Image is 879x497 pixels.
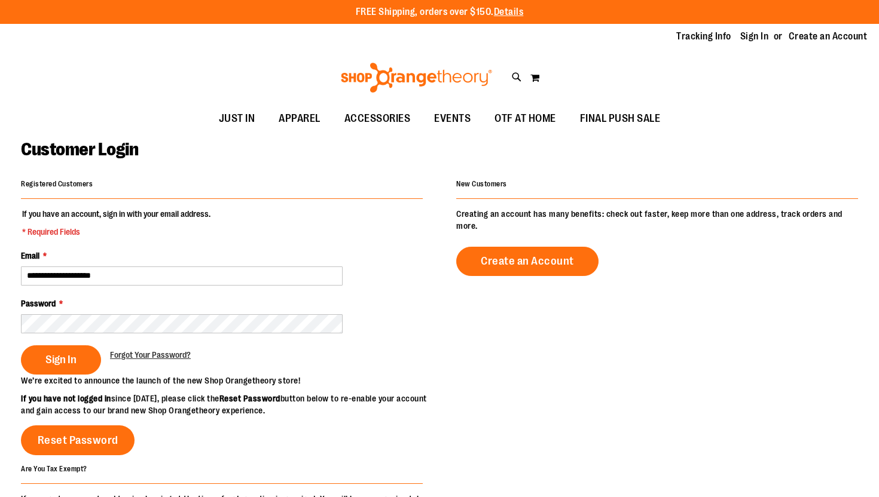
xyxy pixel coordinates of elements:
[21,139,138,159] span: Customer Login
[219,105,255,132] span: JUST IN
[456,180,507,188] strong: New Customers
[568,105,673,133] a: FINAL PUSH SALE
[279,105,321,132] span: APPAREL
[422,105,483,133] a: EVENTS
[45,353,77,366] span: Sign In
[21,251,39,260] span: Email
[494,7,524,17] a: Details
[481,254,574,268] span: Create an Account
[21,299,56,308] span: Password
[38,434,118,447] span: Reset Password
[434,105,471,132] span: EVENTS
[21,180,93,188] strong: Registered Customers
[207,105,267,133] a: JUST IN
[456,208,858,232] p: Creating an account has many benefits: check out faster, keep more than one address, track orders...
[580,105,661,132] span: FINAL PUSH SALE
[332,105,423,133] a: ACCESSORIES
[495,105,556,132] span: OTF AT HOME
[676,30,731,43] a: Tracking Info
[22,226,210,238] span: * Required Fields
[267,105,332,133] a: APPAREL
[789,30,868,43] a: Create an Account
[483,105,568,133] a: OTF AT HOME
[21,345,101,375] button: Sign In
[110,349,191,361] a: Forgot Your Password?
[21,208,212,238] legend: If you have an account, sign in with your email address.
[21,425,135,455] a: Reset Password
[356,5,524,19] p: FREE Shipping, orders over $150.
[456,247,599,276] a: Create an Account
[21,375,439,386] p: We’re excited to announce the launch of the new Shop Orangetheory store!
[21,392,439,416] p: since [DATE], please click the button below to re-enable your account and gain access to our bran...
[21,394,111,403] strong: If you have not logged in
[740,30,769,43] a: Sign In
[339,63,494,93] img: Shop Orangetheory
[219,394,280,403] strong: Reset Password
[344,105,411,132] span: ACCESSORIES
[110,350,191,360] span: Forgot Your Password?
[21,464,87,473] strong: Are You Tax Exempt?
